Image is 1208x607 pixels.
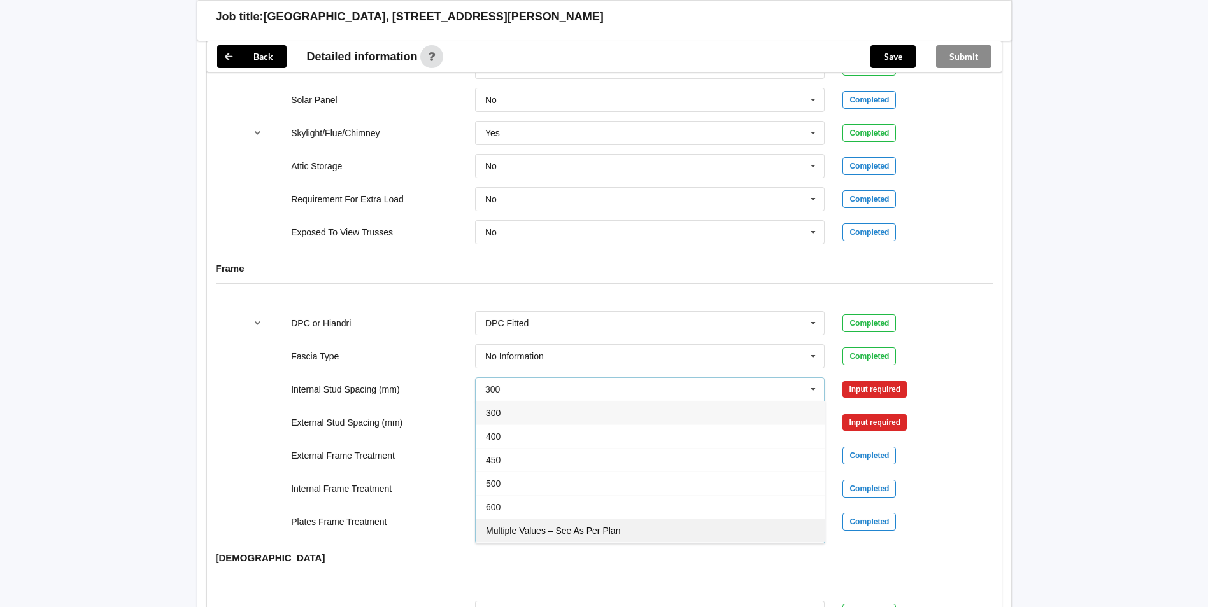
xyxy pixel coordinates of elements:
label: Attic Storage [291,161,342,171]
div: Completed [842,347,896,365]
label: Internal Stud Spacing (mm) [291,384,399,394]
button: reference-toggle [245,122,270,144]
label: Solar Panel [291,95,337,105]
span: 600 [486,502,501,512]
div: Completed [842,223,896,241]
label: Exposed To View Trusses [291,227,393,237]
label: Requirement For Extra Load [291,194,404,204]
div: No [485,95,497,104]
button: Save [870,45,916,68]
span: 400 [486,431,501,442]
span: Detailed information [307,51,418,62]
label: Skylight/Flue/Chimney [291,128,380,138]
div: No [485,228,497,237]
div: Completed [842,157,896,175]
div: Completed [842,447,896,464]
h3: Job title: [216,10,264,24]
div: Completed [842,513,896,531]
label: DPC or Hiandri [291,318,351,328]
h4: Frame [216,262,993,274]
label: Plates Frame Treatment [291,517,387,527]
h3: [GEOGRAPHIC_DATA], [STREET_ADDRESS][PERSON_NAME] [264,10,604,24]
div: No [485,162,497,171]
div: Completed [842,91,896,109]
div: Completed [842,314,896,332]
button: reference-toggle [245,312,270,335]
label: Internal Frame Treatment [291,484,392,494]
div: No [485,195,497,204]
span: 300 [486,408,501,418]
div: Completed [842,190,896,208]
div: Yes [485,129,500,137]
label: External Stud Spacing (mm) [291,417,402,428]
span: Multiple Values – See As Per Plan [486,526,620,536]
div: No Information [485,352,544,361]
div: DPC Fitted [485,319,529,328]
label: Fascia Type [291,351,339,361]
h4: [DEMOGRAPHIC_DATA] [216,552,993,564]
div: Input required [842,381,907,398]
div: Input required [842,414,907,431]
span: 450 [486,455,501,465]
div: Completed [842,124,896,142]
div: Completed [842,480,896,498]
span: 500 [486,478,501,489]
label: External Frame Treatment [291,450,395,461]
button: Back [217,45,287,68]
